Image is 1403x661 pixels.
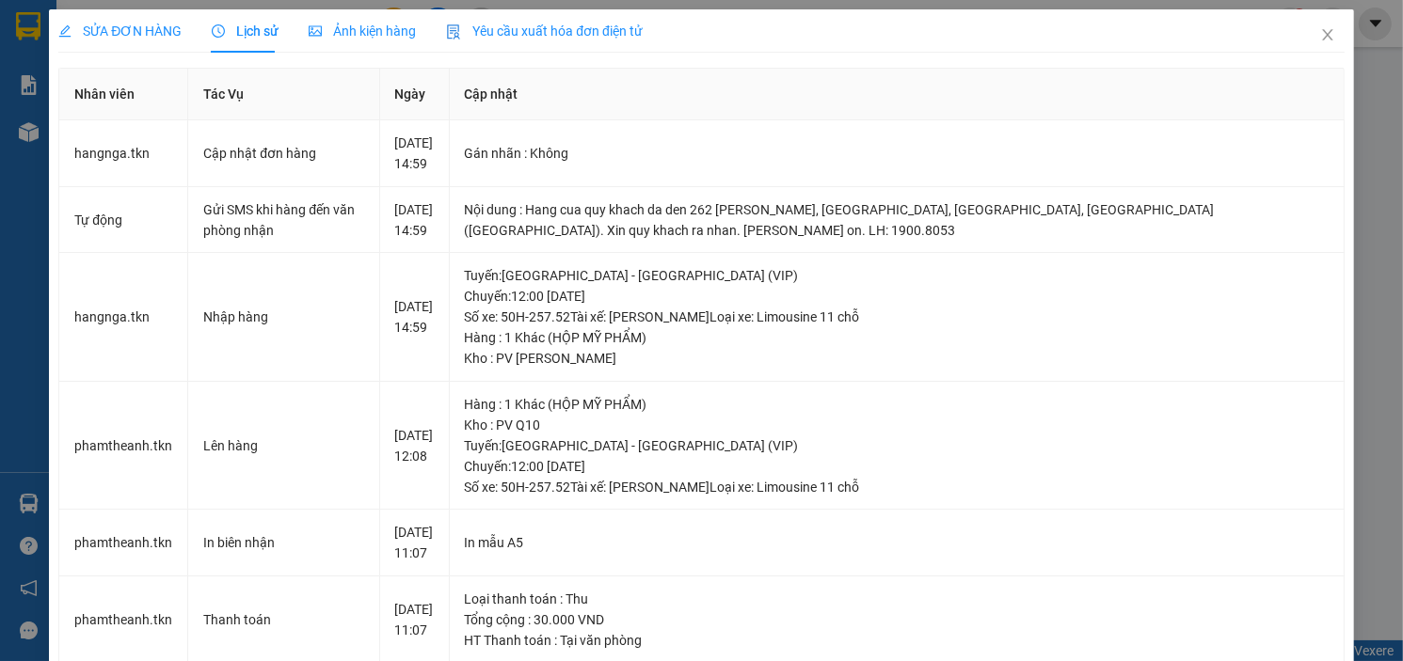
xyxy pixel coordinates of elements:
[465,265,1329,327] div: Tuyến : [GEOGRAPHIC_DATA] - [GEOGRAPHIC_DATA] (VIP) Chuyến: 12:00 [DATE] Số xe: 50H-257.52 Tài xế...
[465,327,1329,348] div: Hàng : 1 Khác (HỘP MỸ PHẨM)
[446,24,643,39] span: Yêu cầu xuất hóa đơn điện tử
[446,24,461,39] img: icon
[309,24,416,39] span: Ảnh kiện hàng
[395,199,434,241] div: [DATE] 14:59
[203,435,363,456] div: Lên hàng
[465,589,1329,609] div: Loại thanh toán : Thu
[59,510,188,576] td: phamtheanh.tkn
[465,630,1329,651] div: HT Thanh toán : Tại văn phòng
[203,199,363,241] div: Gửi SMS khi hàng đến văn phòng nhận
[465,143,1329,164] div: Gán nhãn : Không
[465,609,1329,630] div: Tổng cộng : 30.000 VND
[59,253,188,382] td: hangnga.tkn
[59,187,188,254] td: Tự động
[465,435,1329,497] div: Tuyến : [GEOGRAPHIC_DATA] - [GEOGRAPHIC_DATA] (VIP) Chuyến: 12:00 [DATE] Số xe: 50H-257.52 Tài xế...
[465,532,1329,553] div: In mẫu A5
[1301,9,1354,62] button: Close
[450,69,1345,120] th: Cập nhật
[203,609,363,630] div: Thanh toán
[58,24,72,38] span: edit
[1320,27,1335,42] span: close
[395,133,434,174] div: [DATE] 14:59
[465,199,1329,241] div: Nội dung : Hang cua quy khach da den 262 [PERSON_NAME], [GEOGRAPHIC_DATA], [GEOGRAPHIC_DATA], [GE...
[395,296,434,338] div: [DATE] 14:59
[395,522,434,563] div: [DATE] 11:07
[212,24,225,38] span: clock-circle
[465,394,1329,415] div: Hàng : 1 Khác (HỘP MỸ PHẨM)
[309,24,322,38] span: picture
[380,69,450,120] th: Ngày
[465,415,1329,435] div: Kho : PV Q10
[188,69,379,120] th: Tác Vụ
[59,120,188,187] td: hangnga.tkn
[59,69,188,120] th: Nhân viên
[59,382,188,511] td: phamtheanh.tkn
[465,348,1329,369] div: Kho : PV [PERSON_NAME]
[203,307,363,327] div: Nhập hàng
[203,532,363,553] div: In biên nhận
[395,599,434,640] div: [DATE] 11:07
[203,143,363,164] div: Cập nhật đơn hàng
[58,24,182,39] span: SỬA ĐƠN HÀNG
[395,425,434,466] div: [DATE] 12:08
[212,24,279,39] span: Lịch sử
